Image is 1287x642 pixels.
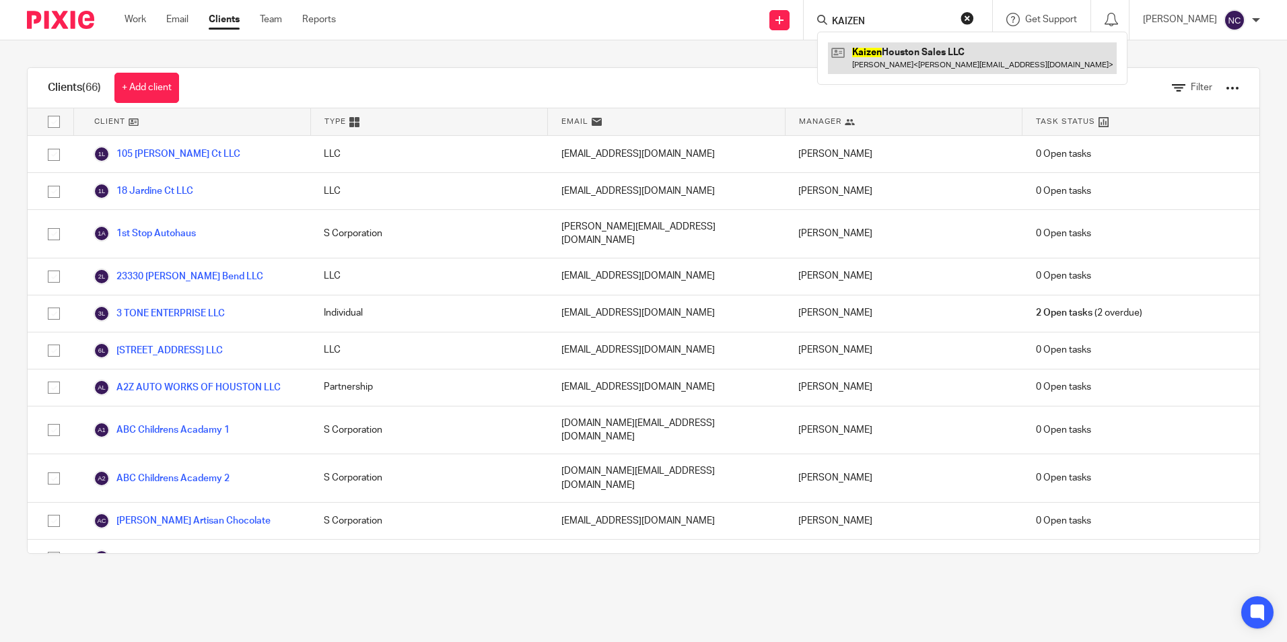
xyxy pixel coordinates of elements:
a: Work [125,13,146,26]
span: Manager [799,116,841,127]
div: [EMAIL_ADDRESS][DOMAIN_NAME] [548,258,785,295]
img: svg%3E [1224,9,1245,31]
span: 0 Open tasks [1036,269,1091,283]
div: [PERSON_NAME] [785,136,1022,172]
span: Type [324,116,346,127]
img: Pixie [27,11,94,29]
div: [EMAIL_ADDRESS][DOMAIN_NAME] [548,503,785,539]
span: 0 Open tasks [1036,227,1091,240]
a: 18 Jardine Ct LLC [94,183,193,199]
div: LLC [310,258,547,295]
a: [PERSON_NAME] Artisan Chocolate [94,513,271,529]
span: Filter [1191,83,1212,92]
span: 0 Open tasks [1036,471,1091,485]
span: 0 Open tasks [1036,147,1091,161]
div: [PERSON_NAME] [785,258,1022,295]
a: [STREET_ADDRESS] LLC [94,343,223,359]
div: [EMAIL_ADDRESS][DOMAIN_NAME] [548,295,785,332]
div: [PERSON_NAME] [785,295,1022,332]
div: [PERSON_NAME] [785,332,1022,369]
span: 2 Open tasks [1036,306,1092,320]
div: [DOMAIN_NAME][EMAIL_ADDRESS][DOMAIN_NAME] [548,454,785,502]
img: svg%3E [94,470,110,487]
a: Clients [209,13,240,26]
div: S Corporation [310,503,547,539]
span: 0 Open tasks [1036,514,1091,528]
input: Select all [41,109,67,135]
div: S Corporation [310,406,547,454]
div: [EMAIL_ADDRESS][DOMAIN_NAME] [548,540,785,576]
img: svg%3E [94,225,110,242]
div: [EMAIL_ADDRESS][DOMAIN_NAME] [548,136,785,172]
span: Email [561,116,588,127]
span: (2 overdue) [1036,306,1142,320]
img: svg%3E [94,513,110,529]
span: 0 Open tasks [1036,423,1091,437]
h1: Clients [48,81,101,95]
img: svg%3E [94,183,110,199]
div: LLC [310,332,547,369]
span: 0 Open tasks [1036,380,1091,394]
div: S Corporation [310,454,547,502]
a: Reports [302,13,336,26]
img: svg%3E [94,550,110,566]
span: 0 Open tasks [1036,184,1091,198]
img: svg%3E [94,306,110,322]
span: 0 Open tasks [1036,551,1091,565]
a: ABC Childrens Academy 2 [94,470,230,487]
p: [PERSON_NAME] [1143,13,1217,26]
div: [PERSON_NAME][EMAIL_ADDRESS][DOMAIN_NAME] [548,210,785,258]
div: [EMAIL_ADDRESS][DOMAIN_NAME] [548,173,785,209]
img: svg%3E [94,146,110,162]
input: Search [831,16,952,28]
div: LLC [310,136,547,172]
img: svg%3E [94,269,110,285]
div: Partnership [310,369,547,406]
div: Individual [310,540,547,576]
div: [PERSON_NAME] [785,503,1022,539]
div: [EMAIL_ADDRESS][DOMAIN_NAME] [548,332,785,369]
span: Get Support [1025,15,1077,24]
img: svg%3E [94,343,110,359]
div: [PERSON_NAME] [PERSON_NAME] [785,540,1022,576]
img: svg%3E [94,422,110,438]
a: Armen's Solutions LLC [94,550,213,566]
span: Task Status [1036,116,1095,127]
div: [PERSON_NAME] [785,173,1022,209]
a: 3 TONE ENTERPRISE LLC [94,306,225,322]
a: Team [260,13,282,26]
span: Client [94,116,125,127]
button: Clear [961,11,974,25]
a: 1st Stop Autohaus [94,225,196,242]
a: 23330 [PERSON_NAME] Bend LLC [94,269,263,285]
a: Email [166,13,188,26]
div: S Corporation [310,210,547,258]
div: LLC [310,173,547,209]
span: 0 Open tasks [1036,343,1091,357]
a: A2Z AUTO WORKS OF HOUSTON LLC [94,380,281,396]
div: [EMAIL_ADDRESS][DOMAIN_NAME] [548,369,785,406]
a: 105 [PERSON_NAME] Ct LLC [94,146,240,162]
div: [PERSON_NAME] [785,406,1022,454]
div: [PERSON_NAME] [785,210,1022,258]
div: Individual [310,295,547,332]
a: ABC Childrens Acadamy 1 [94,422,230,438]
div: [PERSON_NAME] [785,454,1022,502]
div: [PERSON_NAME] [785,369,1022,406]
img: svg%3E [94,380,110,396]
span: (66) [82,82,101,93]
div: [DOMAIN_NAME][EMAIL_ADDRESS][DOMAIN_NAME] [548,406,785,454]
a: + Add client [114,73,179,103]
